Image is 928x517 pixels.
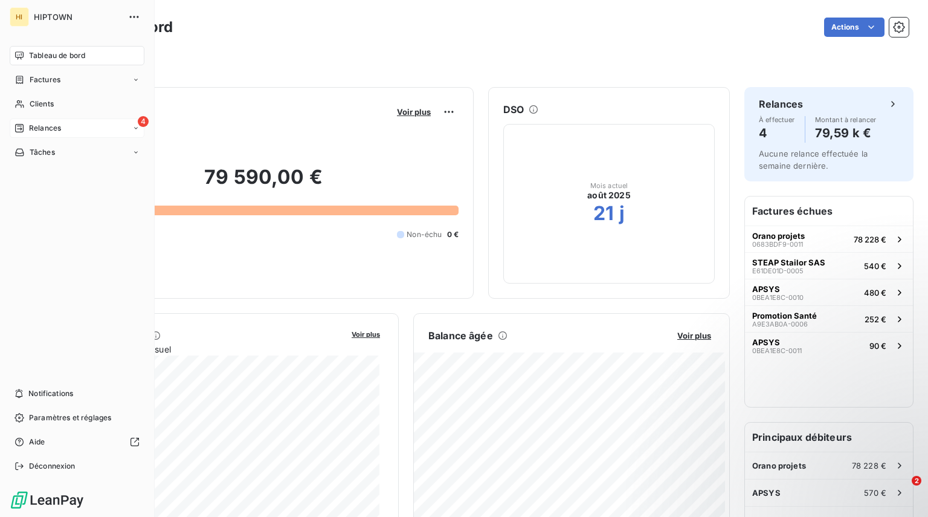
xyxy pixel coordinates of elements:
[686,400,928,484] iframe: Intercom notifications message
[29,461,76,472] span: Déconnexion
[10,7,29,27] div: HI
[752,347,802,354] span: 0BEA1E8C-0011
[759,149,868,171] span: Aucune relance effectuée la semaine dernière.
[138,116,149,127] span: 4
[10,70,144,89] a: Factures
[29,412,111,423] span: Paramètres et réglages
[428,328,493,343] h6: Balance âgée
[30,147,55,158] span: Tâches
[824,18,884,37] button: Actions
[887,476,916,505] iframe: Intercom live chat
[745,332,913,359] button: APSYS0BEA1E8C-001190 €
[447,229,459,240] span: 0 €
[10,94,144,114] a: Clients
[352,330,380,339] span: Voir plus
[745,305,913,332] button: Promotion SantéA9E3AB0A-0006252 €
[752,320,808,328] span: A9E3AB0A-0006
[864,261,886,271] span: 540 €
[10,119,144,138] a: 4Relances
[10,46,144,65] a: Tableau de bord
[68,165,459,201] h2: 79 590,00 €
[10,408,144,428] a: Paramètres et réglages
[10,432,144,452] a: Aide
[752,294,804,301] span: 0BEA1E8C-0010
[864,288,886,298] span: 480 €
[590,182,628,189] span: Mois actuel
[30,99,54,109] span: Clients
[393,106,434,117] button: Voir plus
[745,226,913,252] button: Orano projets0683BDF9-001178 228 €
[593,201,614,226] h2: 21
[854,235,886,244] span: 78 228 €
[752,241,803,248] span: 0683BDF9-0011
[619,201,625,226] h2: j
[815,116,877,123] span: Montant à relancer
[752,488,781,498] span: APSYS
[68,343,343,356] span: Chiffre d'affaires mensuel
[407,229,442,240] span: Non-échu
[28,388,73,399] span: Notifications
[29,123,61,134] span: Relances
[864,488,886,498] span: 570 €
[869,341,886,351] span: 90 €
[752,267,804,275] span: E61DE01D-0005
[34,12,121,22] span: HIPTOWN
[745,197,913,226] h6: Factures échues
[759,97,803,111] h6: Relances
[29,437,45,447] span: Aide
[759,116,795,123] span: À effectuer
[30,74,60,85] span: Factures
[503,102,524,117] h6: DSO
[29,50,85,61] span: Tableau de bord
[674,330,715,341] button: Voir plus
[745,252,913,279] button: STEAP Stailor SASE61DE01D-0005540 €
[759,123,795,143] h4: 4
[745,279,913,305] button: APSYS0BEA1E8C-0010480 €
[752,231,805,241] span: Orano projets
[752,258,825,267] span: STEAP Stailor SAS
[10,143,144,162] a: Tâches
[587,189,630,201] span: août 2025
[397,107,431,117] span: Voir plus
[348,328,384,339] button: Voir plus
[912,476,921,486] span: 2
[752,284,780,294] span: APSYS
[815,123,877,143] h4: 79,59 k €
[752,311,817,320] span: Promotion Santé
[677,331,711,340] span: Voir plus
[865,314,886,324] span: 252 €
[10,490,85,510] img: Logo LeanPay
[752,337,780,347] span: APSYS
